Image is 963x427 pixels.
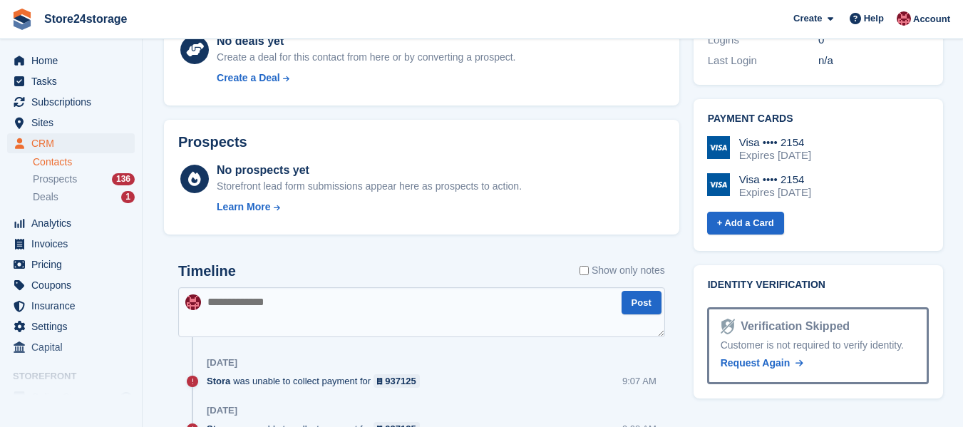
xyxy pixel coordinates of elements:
[31,71,117,91] span: Tasks
[31,296,117,316] span: Insurance
[7,213,135,233] a: menu
[7,275,135,295] a: menu
[33,155,135,169] a: Contacts
[707,212,784,235] a: + Add a Card
[7,51,135,71] a: menu
[708,32,818,48] div: Logins
[33,173,77,186] span: Prospects
[708,279,929,291] h2: Identity verification
[818,53,929,69] div: n/a
[7,317,135,336] a: menu
[580,263,665,278] label: Show only notes
[818,32,929,48] div: 0
[7,234,135,254] a: menu
[7,296,135,316] a: menu
[721,356,803,371] a: Request Again
[622,374,656,388] div: 9:07 AM
[118,389,135,406] a: Preview store
[112,173,135,185] div: 136
[721,357,791,369] span: Request Again
[622,291,661,314] button: Post
[217,71,515,86] a: Create a Deal
[33,190,58,204] span: Deals
[913,12,950,26] span: Account
[178,263,236,279] h2: Timeline
[217,200,270,215] div: Learn More
[217,200,522,215] a: Learn More
[7,133,135,153] a: menu
[31,213,117,233] span: Analytics
[580,263,589,278] input: Show only notes
[207,357,237,369] div: [DATE]
[33,190,135,205] a: Deals 1
[217,50,515,65] div: Create a deal for this contact from here or by converting a prospect.
[385,374,416,388] div: 937125
[374,374,420,388] a: 937125
[739,149,811,162] div: Expires [DATE]
[708,53,818,69] div: Last Login
[7,387,135,407] a: menu
[897,11,911,26] img: Mandy Huges
[7,71,135,91] a: menu
[735,318,850,335] div: Verification Skipped
[13,369,142,384] span: Storefront
[11,9,33,30] img: stora-icon-8386f47178a22dfd0bd8f6a31ec36ba5ce8667c1dd55bd0f319d3a0aa187defe.svg
[739,136,811,149] div: Visa •••• 2154
[31,317,117,336] span: Settings
[207,374,230,388] span: Stora
[38,7,133,31] a: Store24storage
[721,319,735,334] img: Identity Verification Ready
[217,71,280,86] div: Create a Deal
[121,191,135,203] div: 1
[185,294,201,310] img: Mandy Huges
[707,173,730,196] img: Visa Logo
[31,337,117,357] span: Capital
[31,387,117,407] span: Online Store
[217,162,522,179] div: No prospects yet
[864,11,884,26] span: Help
[31,51,117,71] span: Home
[31,113,117,133] span: Sites
[207,405,237,416] div: [DATE]
[739,186,811,199] div: Expires [DATE]
[31,133,117,153] span: CRM
[7,254,135,274] a: menu
[708,113,929,125] h2: Payment cards
[7,113,135,133] a: menu
[31,275,117,295] span: Coupons
[31,92,117,112] span: Subscriptions
[7,92,135,112] a: menu
[207,374,427,388] div: was unable to collect payment for
[793,11,822,26] span: Create
[721,338,915,353] div: Customer is not required to verify identity.
[707,136,730,159] img: Visa Logo
[739,173,811,186] div: Visa •••• 2154
[217,179,522,194] div: Storefront lead form submissions appear here as prospects to action.
[7,337,135,357] a: menu
[217,33,515,50] div: No deals yet
[178,134,247,150] h2: Prospects
[33,172,135,187] a: Prospects 136
[31,234,117,254] span: Invoices
[31,254,117,274] span: Pricing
